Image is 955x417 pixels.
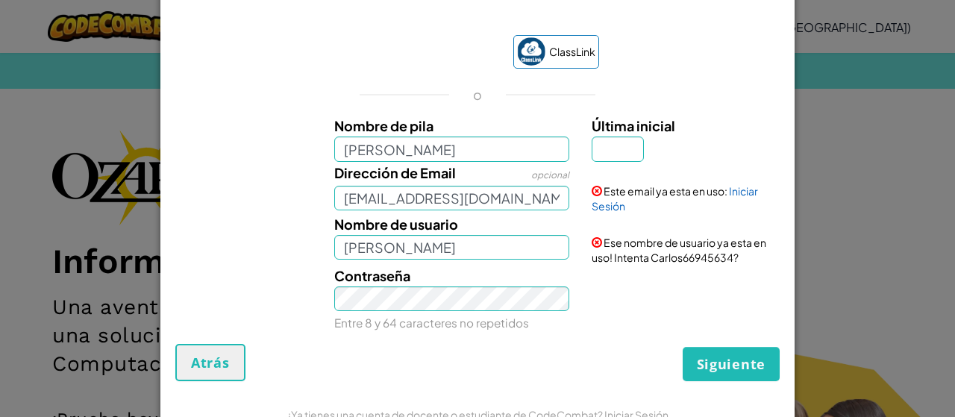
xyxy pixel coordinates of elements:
span: Dirección de Email [334,164,456,181]
span: Nombre de usuario [334,216,458,233]
iframe: Botón de Acceder con Google [349,37,506,69]
span: Siguiente [697,355,765,373]
small: Entre 8 y 64 caracteres no repetidos [334,316,529,330]
span: Contraseña [334,267,410,284]
p: o [473,86,482,104]
span: Atrás [191,354,230,371]
button: Atrás [175,344,245,381]
a: Iniciar Sesión [592,184,758,213]
img: classlink-logo-small.png [517,37,545,66]
span: ClassLink [549,41,595,63]
span: Nombre de pila [334,117,433,134]
span: Última inicial [592,117,675,134]
span: Este email ya esta en uso: [604,184,727,198]
button: Siguiente [683,347,780,381]
span: opcional [531,169,569,181]
span: Ese nombre de usuario ya esta en uso! Intenta Carlos66945634? [592,236,766,264]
